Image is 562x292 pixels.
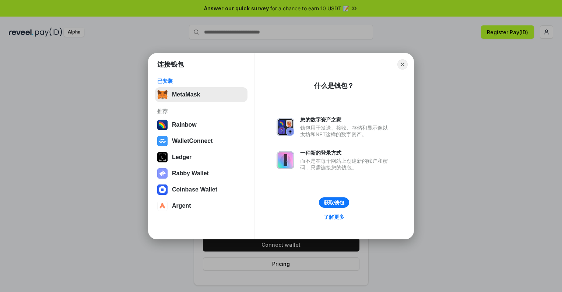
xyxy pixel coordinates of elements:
div: Rainbow [172,122,197,128]
button: 获取钱包 [319,197,349,208]
img: svg+xml,%3Csvg%20xmlns%3D%22http%3A%2F%2Fwww.w3.org%2F2000%2Fsvg%22%20fill%3D%22none%22%20viewBox... [277,118,294,136]
img: svg+xml,%3Csvg%20width%3D%2228%22%20height%3D%2228%22%20viewBox%3D%220%200%2028%2028%22%20fill%3D... [157,184,168,195]
button: Ledger [155,150,247,165]
button: Close [397,59,408,70]
button: Rabby Wallet [155,166,247,181]
img: svg+xml,%3Csvg%20xmlns%3D%22http%3A%2F%2Fwww.w3.org%2F2000%2Fsvg%22%20fill%3D%22none%22%20viewBox... [277,151,294,169]
img: svg+xml,%3Csvg%20fill%3D%22none%22%20height%3D%2233%22%20viewBox%3D%220%200%2035%2033%22%20width%... [157,89,168,100]
div: 了解更多 [324,214,344,220]
button: WalletConnect [155,134,247,148]
div: Ledger [172,154,192,161]
div: 已安装 [157,78,245,84]
h1: 连接钱包 [157,60,184,69]
img: svg+xml,%3Csvg%20xmlns%3D%22http%3A%2F%2Fwww.w3.org%2F2000%2Fsvg%22%20fill%3D%22none%22%20viewBox... [157,168,168,179]
div: Argent [172,203,191,209]
div: Rabby Wallet [172,170,209,177]
button: Rainbow [155,117,247,132]
div: 推荐 [157,108,245,115]
div: MetaMask [172,91,200,98]
img: svg+xml,%3Csvg%20xmlns%3D%22http%3A%2F%2Fwww.w3.org%2F2000%2Fsvg%22%20width%3D%2228%22%20height%3... [157,152,168,162]
div: 获取钱包 [324,199,344,206]
img: svg+xml,%3Csvg%20width%3D%2228%22%20height%3D%2228%22%20viewBox%3D%220%200%2028%2028%22%20fill%3D... [157,136,168,146]
div: 一种新的登录方式 [300,149,391,156]
div: 而不是在每个网站上创建新的账户和密码，只需连接您的钱包。 [300,158,391,171]
img: svg+xml,%3Csvg%20width%3D%22120%22%20height%3D%22120%22%20viewBox%3D%220%200%20120%20120%22%20fil... [157,120,168,130]
div: 您的数字资产之家 [300,116,391,123]
div: Coinbase Wallet [172,186,217,193]
button: Coinbase Wallet [155,182,247,197]
div: 什么是钱包？ [314,81,354,90]
button: MetaMask [155,87,247,102]
div: 钱包用于发送、接收、存储和显示像以太坊和NFT这样的数字资产。 [300,124,391,138]
button: Argent [155,198,247,213]
img: svg+xml,%3Csvg%20width%3D%2228%22%20height%3D%2228%22%20viewBox%3D%220%200%2028%2028%22%20fill%3D... [157,201,168,211]
div: WalletConnect [172,138,213,144]
a: 了解更多 [319,212,349,222]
